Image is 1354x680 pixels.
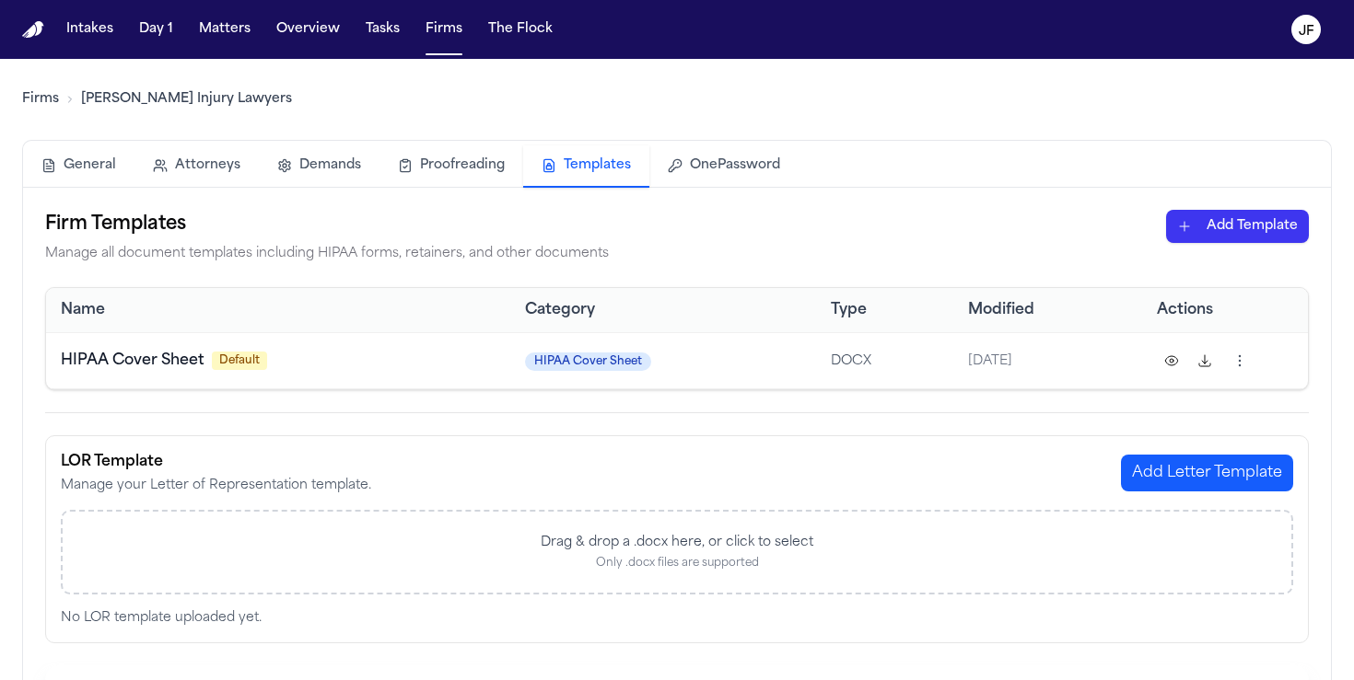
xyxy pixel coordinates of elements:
[1121,455,1293,491] button: Add Letter Template
[968,354,1012,368] span: [DATE]
[1166,210,1309,243] button: Add Template
[1223,344,1256,377] button: Template actions
[22,90,292,109] nav: Breadcrumb
[1190,346,1220,375] button: Download
[134,145,259,186] button: Attorneys
[61,451,371,473] h3: LOR Template
[649,145,799,186] button: OnePassword
[379,145,523,186] button: Proofreading
[831,354,871,368] span: DOCX
[59,13,121,46] button: Intakes
[85,556,1269,571] div: Only .docx files are supported
[1299,25,1314,38] text: JF
[525,352,651,371] span: HIPAA Cover Sheet
[481,13,560,46] button: The Flock
[23,145,134,186] button: General
[418,13,470,46] button: Firms
[192,13,258,46] button: Matters
[46,288,510,332] th: Name
[358,13,407,46] button: Tasks
[85,534,1269,552] div: Drag & drop a .docx here, or click to select
[81,90,292,109] a: [PERSON_NAME] Injury Lawyers
[523,145,649,188] button: Templates
[953,288,1142,332] th: Modified
[61,510,1293,594] div: Upload LOR template
[61,609,1293,628] p: No LOR template uploaded yet.
[45,243,609,265] p: Manage all document templates including HIPAA forms, retainers, and other documents
[1142,288,1308,332] th: Actions
[269,13,347,46] button: Overview
[132,13,181,46] button: Day 1
[1157,346,1186,375] button: Preview
[212,352,267,370] span: Default
[45,210,609,239] h2: Firm Templates
[61,353,204,368] span: HIPAA Cover Sheet
[22,21,44,39] a: Home
[61,477,371,495] p: Manage your Letter of Representation template.
[816,288,953,332] th: Type
[510,288,816,332] th: Category
[259,145,379,186] button: Demands
[22,21,44,39] img: Finch Logo
[22,90,59,109] a: Firms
